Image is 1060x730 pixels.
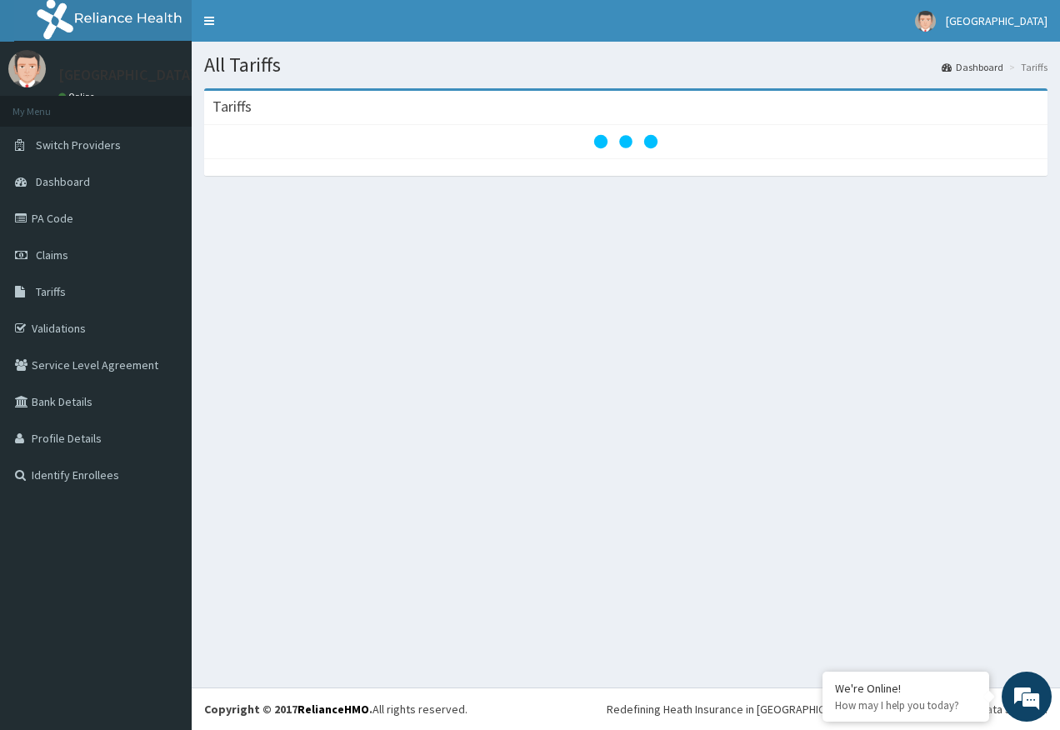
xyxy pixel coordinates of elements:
[212,99,252,114] h3: Tariffs
[1005,60,1047,74] li: Tariffs
[204,702,372,717] strong: Copyright © 2017 .
[36,137,121,152] span: Switch Providers
[942,60,1003,74] a: Dashboard
[204,54,1047,76] h1: All Tariffs
[8,50,46,87] img: User Image
[946,13,1047,28] span: [GEOGRAPHIC_DATA]
[835,681,977,696] div: We're Online!
[592,108,659,175] svg: audio-loading
[36,174,90,189] span: Dashboard
[835,698,977,712] p: How may I help you today?
[607,701,1047,717] div: Redefining Heath Insurance in [GEOGRAPHIC_DATA] using Telemedicine and Data Science!
[36,247,68,262] span: Claims
[915,11,936,32] img: User Image
[192,687,1060,730] footer: All rights reserved.
[36,284,66,299] span: Tariffs
[58,91,98,102] a: Online
[58,67,196,82] p: [GEOGRAPHIC_DATA]
[297,702,369,717] a: RelianceHMO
